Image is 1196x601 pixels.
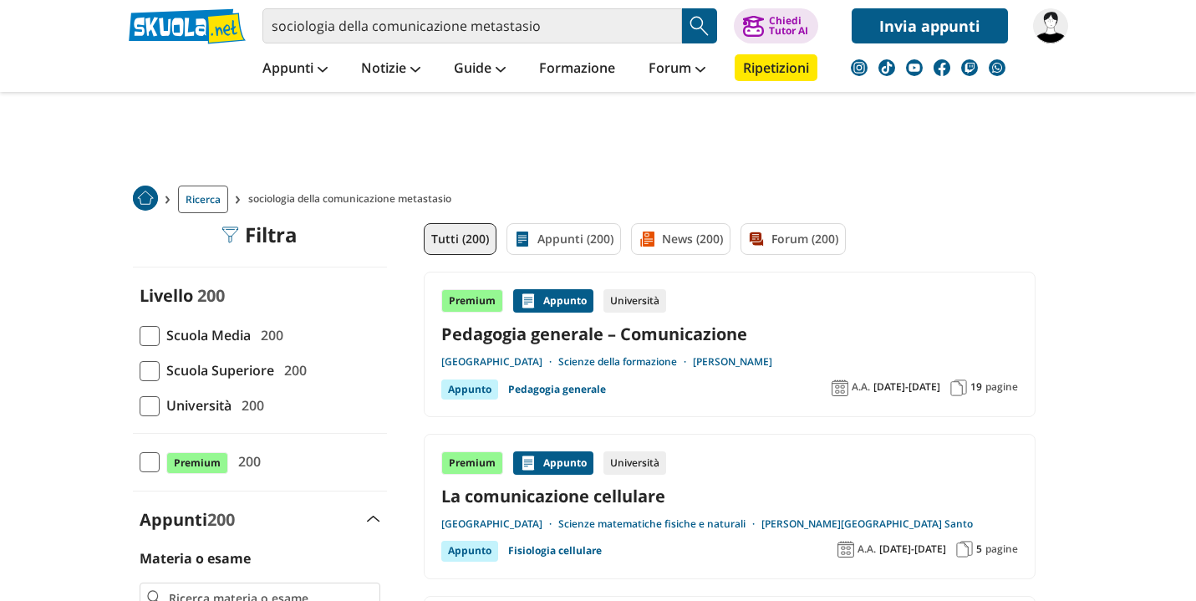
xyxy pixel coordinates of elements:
[160,395,232,416] span: Università
[934,59,950,76] img: facebook
[508,379,606,400] a: Pedagogia generale
[631,223,730,255] a: News (200)
[558,355,693,369] a: Scienze della formazione
[513,289,593,313] div: Appunto
[221,223,298,247] div: Filtra
[441,485,1018,507] a: La comunicazione cellulare
[639,231,655,247] img: News filtro contenuto
[879,542,946,556] span: [DATE]-[DATE]
[878,59,895,76] img: tiktok
[277,359,307,381] span: 200
[769,16,808,36] div: Chiedi Tutor AI
[133,186,158,211] img: Home
[761,517,973,531] a: [PERSON_NAME][GEOGRAPHIC_DATA] Santo
[235,395,264,416] span: 200
[852,380,870,394] span: A.A.
[682,8,717,43] button: Search Button
[166,452,228,474] span: Premium
[441,289,503,313] div: Premium
[258,54,332,84] a: Appunti
[970,380,982,394] span: 19
[873,380,940,394] span: [DATE]-[DATE]
[178,186,228,213] a: Ricerca
[262,8,682,43] input: Cerca appunti, riassunti o versioni
[735,54,817,81] a: Ripetizioni
[734,8,818,43] button: ChiediTutor AI
[520,455,537,471] img: Appunti contenuto
[450,54,510,84] a: Guide
[441,323,1018,345] a: Pedagogia generale – Comunicazione
[837,541,854,558] img: Anno accademico
[441,541,498,561] div: Appunto
[140,508,235,531] label: Appunti
[535,54,619,84] a: Formazione
[644,54,710,84] a: Forum
[160,359,274,381] span: Scuola Superiore
[558,517,761,531] a: Scienze matematiche fisiche e naturali
[248,186,458,213] span: sociologia della comunicazione metastasio
[514,231,531,247] img: Appunti filtro contenuto
[748,231,765,247] img: Forum filtro contenuto
[441,451,503,475] div: Premium
[741,223,846,255] a: Forum (200)
[961,59,978,76] img: twitch
[976,542,982,556] span: 5
[232,451,261,472] span: 200
[985,380,1018,394] span: pagine
[513,451,593,475] div: Appunto
[441,379,498,400] div: Appunto
[693,355,772,369] a: [PERSON_NAME]
[858,542,876,556] span: A.A.
[140,549,251,568] label: Materia o esame
[603,289,666,313] div: Università
[357,54,425,84] a: Notizie
[254,324,283,346] span: 200
[506,223,621,255] a: Appunti (200)
[133,186,158,213] a: Home
[441,517,558,531] a: [GEOGRAPHIC_DATA]
[950,379,967,396] img: Pagine
[160,324,251,346] span: Scuola Media
[687,13,712,38] img: Cerca appunti, riassunti o versioni
[603,451,666,475] div: Università
[140,284,193,307] label: Livello
[424,223,496,255] a: Tutti (200)
[1033,8,1068,43] img: martadibenedetto
[956,541,973,558] img: Pagine
[989,59,1005,76] img: WhatsApp
[520,293,537,309] img: Appunti contenuto
[852,8,1008,43] a: Invia appunti
[851,59,868,76] img: instagram
[985,542,1018,556] span: pagine
[832,379,848,396] img: Anno accademico
[367,516,380,522] img: Apri e chiudi sezione
[221,227,238,243] img: Filtra filtri mobile
[197,284,225,307] span: 200
[207,508,235,531] span: 200
[508,541,602,561] a: Fisiologia cellulare
[441,355,558,369] a: [GEOGRAPHIC_DATA]
[906,59,923,76] img: youtube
